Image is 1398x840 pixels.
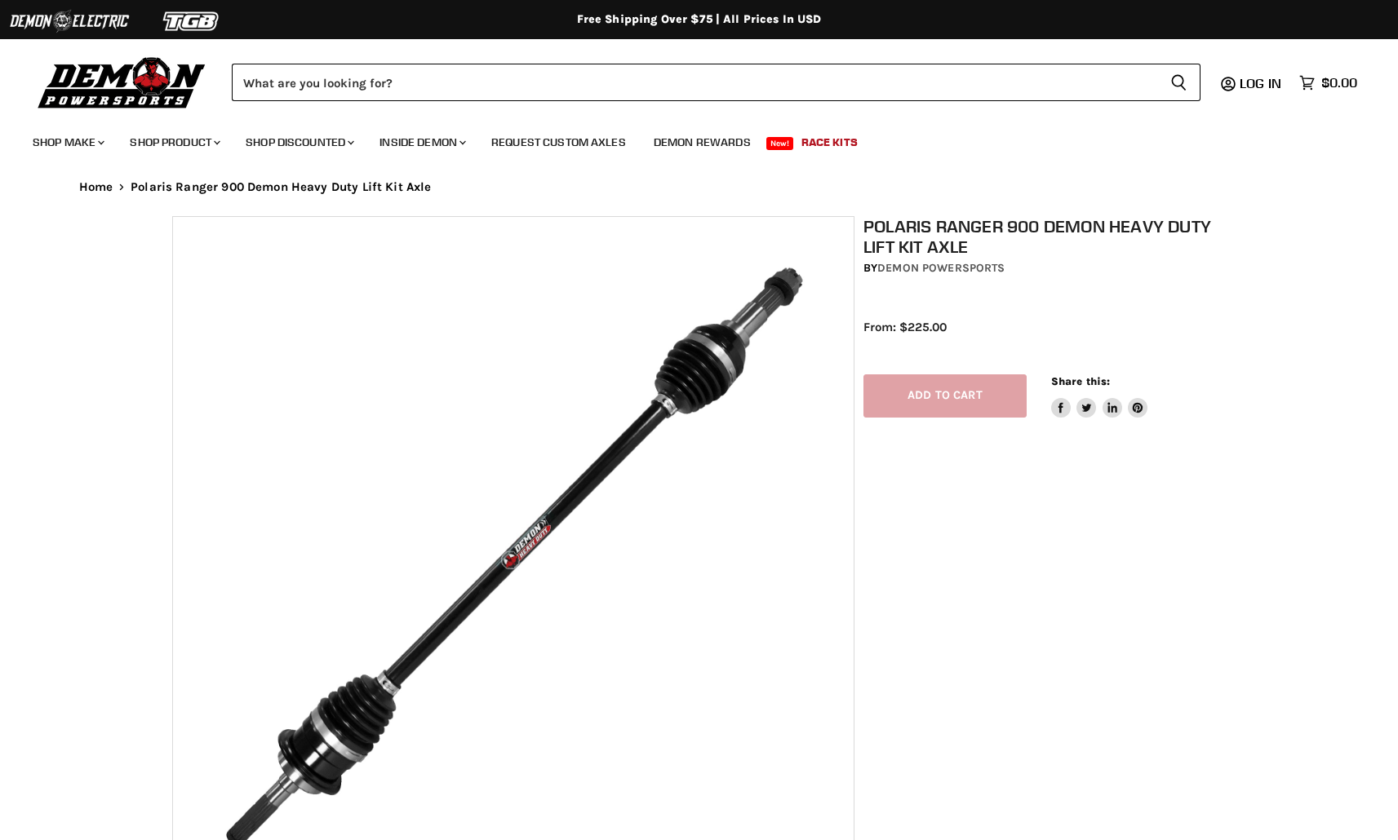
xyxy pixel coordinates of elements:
[367,126,476,159] a: Inside Demon
[863,259,1236,277] div: by
[863,216,1236,257] h1: Polaris Ranger 900 Demon Heavy Duty Lift Kit Axle
[1051,374,1148,418] aside: Share this:
[1157,64,1201,101] button: Search
[766,137,794,150] span: New!
[33,53,211,111] img: Demon Powersports
[232,64,1201,101] form: Product
[1321,75,1357,91] span: $0.00
[641,126,763,159] a: Demon Rewards
[79,180,113,194] a: Home
[479,126,638,159] a: Request Custom Axles
[232,64,1157,101] input: Search
[20,119,1353,159] ul: Main menu
[1291,71,1365,95] a: $0.00
[118,126,230,159] a: Shop Product
[131,6,253,37] img: TGB Logo 2
[131,180,431,194] span: Polaris Ranger 900 Demon Heavy Duty Lift Kit Axle
[1240,75,1281,91] span: Log in
[8,6,131,37] img: Demon Electric Logo 2
[1232,76,1291,91] a: Log in
[789,126,870,159] a: Race Kits
[47,12,1352,27] div: Free Shipping Over $75 | All Prices In USD
[47,180,1352,194] nav: Breadcrumbs
[233,126,364,159] a: Shop Discounted
[20,126,114,159] a: Shop Make
[863,320,947,334] span: From: $225.00
[1051,375,1110,387] span: Share this:
[877,261,1005,275] a: Demon Powersports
